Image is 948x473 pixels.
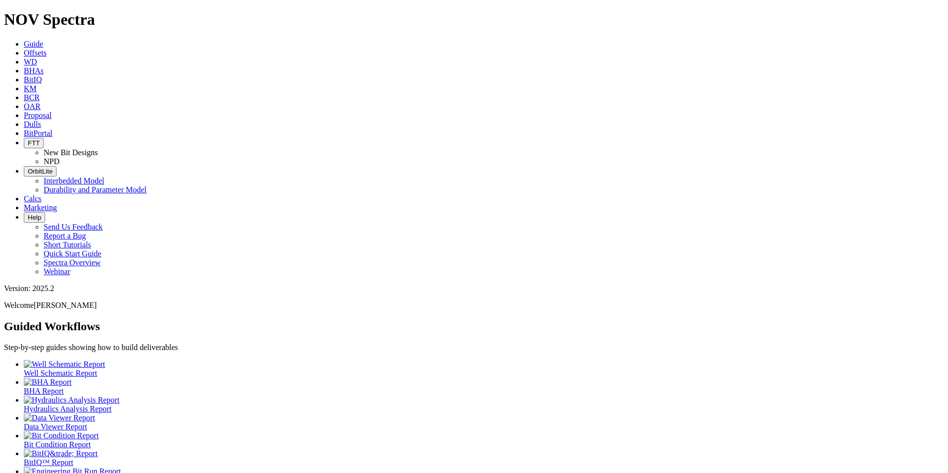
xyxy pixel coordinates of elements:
a: BHAs [24,66,44,75]
a: Report a Bug [44,232,86,240]
a: Send Us Feedback [44,223,103,231]
div: Version: 2025.2 [4,284,944,293]
a: Guide [24,40,43,48]
a: Dulls [24,120,41,128]
img: Hydraulics Analysis Report [24,396,119,405]
span: Hydraulics Analysis Report [24,405,112,413]
a: BitIQ [24,75,42,84]
img: Bit Condition Report [24,431,99,440]
span: OrbitLite [28,168,53,175]
img: BitIQ&trade; Report [24,449,98,458]
span: FTT [28,139,40,147]
a: BHA Report BHA Report [24,378,944,395]
span: Data Viewer Report [24,422,87,431]
a: Bit Condition Report Bit Condition Report [24,431,944,449]
a: Durability and Parameter Model [44,185,147,194]
a: Proposal [24,111,52,119]
a: Well Schematic Report Well Schematic Report [24,360,944,377]
a: Interbedded Model [44,177,104,185]
a: Calcs [24,194,42,203]
a: BitPortal [24,129,53,137]
a: Quick Start Guide [44,249,101,258]
img: Data Viewer Report [24,414,95,422]
p: Welcome [4,301,944,310]
a: OAR [24,102,41,111]
a: Webinar [44,267,70,276]
span: [PERSON_NAME] [34,301,97,309]
button: FTT [24,138,44,148]
h1: NOV Spectra [4,10,944,29]
span: Help [28,214,41,221]
a: Short Tutorials [44,240,91,249]
img: BHA Report [24,378,71,387]
span: BitIQ™ Report [24,458,73,467]
a: Data Viewer Report Data Viewer Report [24,414,944,431]
p: Step-by-step guides showing how to build deliverables [4,343,944,352]
a: BitIQ&trade; Report BitIQ™ Report [24,449,944,467]
span: Well Schematic Report [24,369,97,377]
a: Offsets [24,49,47,57]
a: Marketing [24,203,57,212]
a: Spectra Overview [44,258,101,267]
span: Bit Condition Report [24,440,91,449]
a: New Bit Designs [44,148,98,157]
a: NPD [44,157,59,166]
img: Well Schematic Report [24,360,105,369]
a: Hydraulics Analysis Report Hydraulics Analysis Report [24,396,944,413]
span: BHA Report [24,387,63,395]
button: Help [24,212,45,223]
h2: Guided Workflows [4,320,944,333]
button: OrbitLite [24,166,57,177]
a: KM [24,84,37,93]
a: BCR [24,93,40,102]
a: WD [24,58,37,66]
